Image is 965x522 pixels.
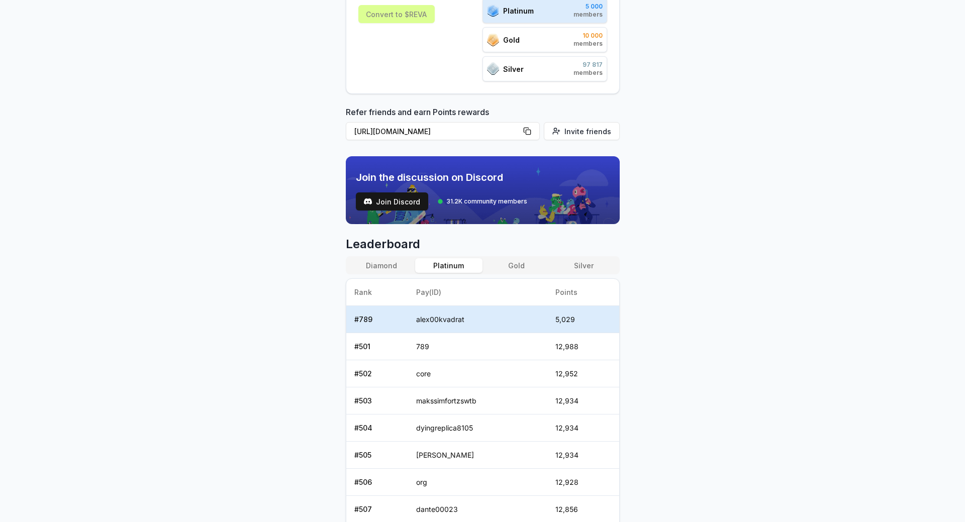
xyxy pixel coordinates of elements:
[408,387,547,414] td: makssimfortzswtb
[547,306,619,333] td: 5,029
[408,306,547,333] td: alex00kvadrat
[547,442,619,469] td: 12,934
[408,333,547,360] td: 789
[573,11,603,19] span: members
[547,360,619,387] td: 12,952
[356,192,428,211] button: Join Discord
[364,197,372,205] img: test
[408,360,547,387] td: core
[573,3,603,11] span: 5 000
[573,32,603,40] span: 10 000
[346,279,409,306] th: Rank
[415,258,482,273] button: Platinum
[446,197,527,205] span: 31.2K community members
[503,6,534,16] span: Platinum
[376,196,420,207] span: Join Discord
[408,414,547,442] td: dyingreplica8105
[487,4,499,17] img: ranks_icon
[346,333,409,360] td: # 501
[503,35,520,45] span: Gold
[346,387,409,414] td: # 503
[356,192,428,211] a: testJoin Discord
[346,236,620,252] span: Leaderboard
[346,306,409,333] td: # 789
[346,469,409,496] td: # 506
[408,442,547,469] td: [PERSON_NAME]
[346,122,540,140] button: [URL][DOMAIN_NAME]
[547,414,619,442] td: 12,934
[346,414,409,442] td: # 504
[547,279,619,306] th: Points
[346,106,620,144] div: Refer friends and earn Points rewards
[348,258,415,273] button: Diamond
[356,170,527,184] span: Join the discussion on Discord
[487,34,499,46] img: ranks_icon
[408,469,547,496] td: org
[547,469,619,496] td: 12,928
[346,156,620,224] img: discord_banner
[408,279,547,306] th: Pay(ID)
[482,258,550,273] button: Gold
[346,442,409,469] td: # 505
[564,126,611,137] span: Invite friends
[547,387,619,414] td: 12,934
[573,40,603,48] span: members
[544,122,620,140] button: Invite friends
[346,360,409,387] td: # 502
[487,62,499,75] img: ranks_icon
[547,333,619,360] td: 12,988
[550,258,617,273] button: Silver
[573,69,603,77] span: members
[573,61,603,69] span: 97 817
[503,64,524,74] span: Silver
